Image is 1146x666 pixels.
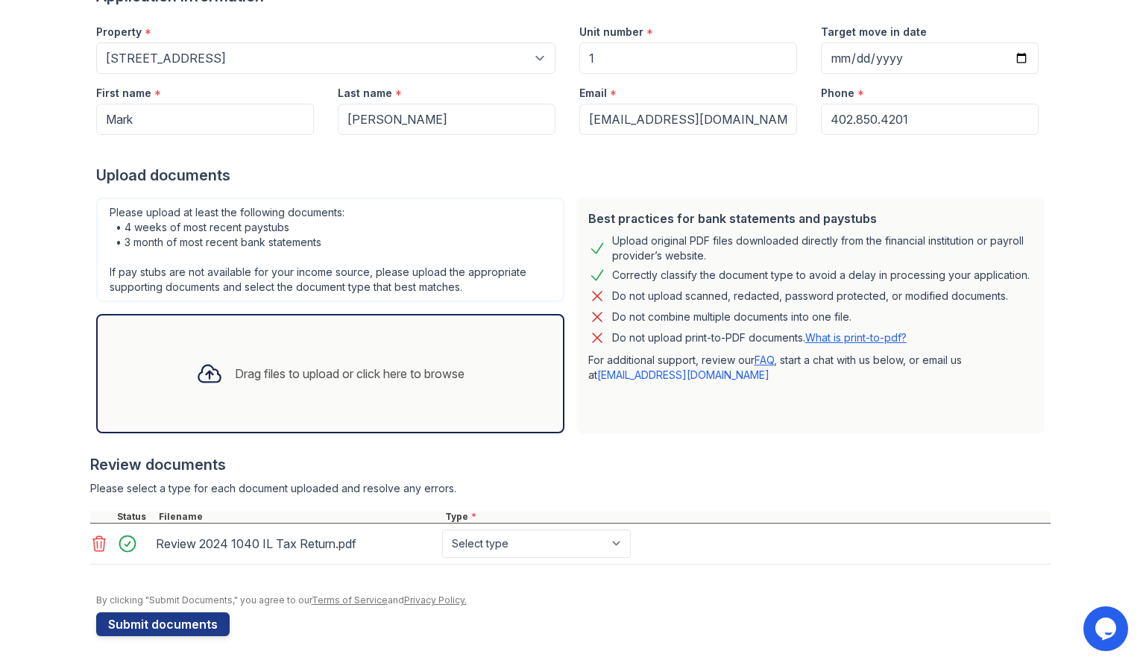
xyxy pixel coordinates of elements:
[312,594,388,606] a: Terms of Service
[96,86,151,101] label: First name
[96,25,142,40] label: Property
[821,25,927,40] label: Target move in date
[588,353,1033,383] p: For additional support, review our , start a chat with us below, or email us at
[579,86,607,101] label: Email
[755,354,774,366] a: FAQ
[156,532,436,556] div: Review 2024 1040 IL Tax Return.pdf
[612,266,1030,284] div: Correctly classify the document type to avoid a delay in processing your application.
[96,165,1051,186] div: Upload documents
[821,86,854,101] label: Phone
[156,511,442,523] div: Filename
[612,308,851,326] div: Do not combine multiple documents into one file.
[1083,606,1131,651] iframe: chat widget
[96,612,230,636] button: Submit documents
[96,594,1051,606] div: By clicking "Submit Documents," you agree to our and
[96,198,564,302] div: Please upload at least the following documents: • 4 weeks of most recent paystubs • 3 month of mo...
[90,454,1051,475] div: Review documents
[612,233,1033,263] div: Upload original PDF files downloaded directly from the financial institution or payroll provider’...
[597,368,769,381] a: [EMAIL_ADDRESS][DOMAIN_NAME]
[612,287,1008,305] div: Do not upload scanned, redacted, password protected, or modified documents.
[588,210,1033,227] div: Best practices for bank statements and paystubs
[805,331,907,344] a: What is print-to-pdf?
[114,511,156,523] div: Status
[338,86,392,101] label: Last name
[442,511,1051,523] div: Type
[90,481,1051,496] div: Please select a type for each document uploaded and resolve any errors.
[579,25,643,40] label: Unit number
[404,594,467,606] a: Privacy Policy.
[235,365,465,383] div: Drag files to upload or click here to browse
[612,330,907,345] p: Do not upload print-to-PDF documents.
